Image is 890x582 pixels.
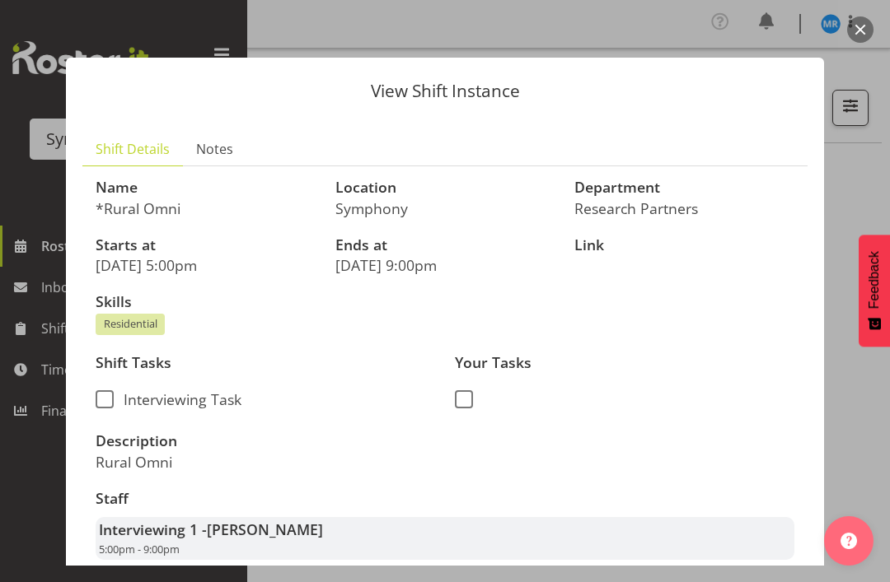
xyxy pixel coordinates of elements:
p: *Rural Omni [96,199,316,217]
img: help-xxl-2.png [841,533,857,549]
p: Rural Omni [96,453,435,471]
span: Interviewing Task [114,390,241,408]
h3: Department [574,179,794,196]
h3: Your Tasks [455,355,794,371]
span: Residential [104,316,157,332]
h3: Location [335,179,555,196]
h3: Description [96,433,435,449]
p: View Shift Instance [82,82,808,100]
p: [DATE] 9:00pm [335,256,555,274]
h3: Skills [96,294,794,310]
span: 5:00pm - 9:00pm [99,542,180,556]
span: Notes [196,139,233,159]
h3: Starts at [96,237,316,254]
strong: Interviewing 1 - [99,519,323,539]
h3: Link [574,237,794,254]
span: Shift Details [96,139,170,159]
p: [DATE] 5:00pm [96,256,316,274]
h3: Name [96,179,316,196]
p: Research Partners [574,199,794,217]
h3: Staff [96,491,794,507]
h3: Shift Tasks [96,355,435,371]
button: Feedback - Show survey [859,235,890,347]
p: Symphony [335,199,555,217]
span: Feedback [867,251,882,309]
h3: Ends at [335,237,555,254]
span: [PERSON_NAME] [207,519,323,539]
